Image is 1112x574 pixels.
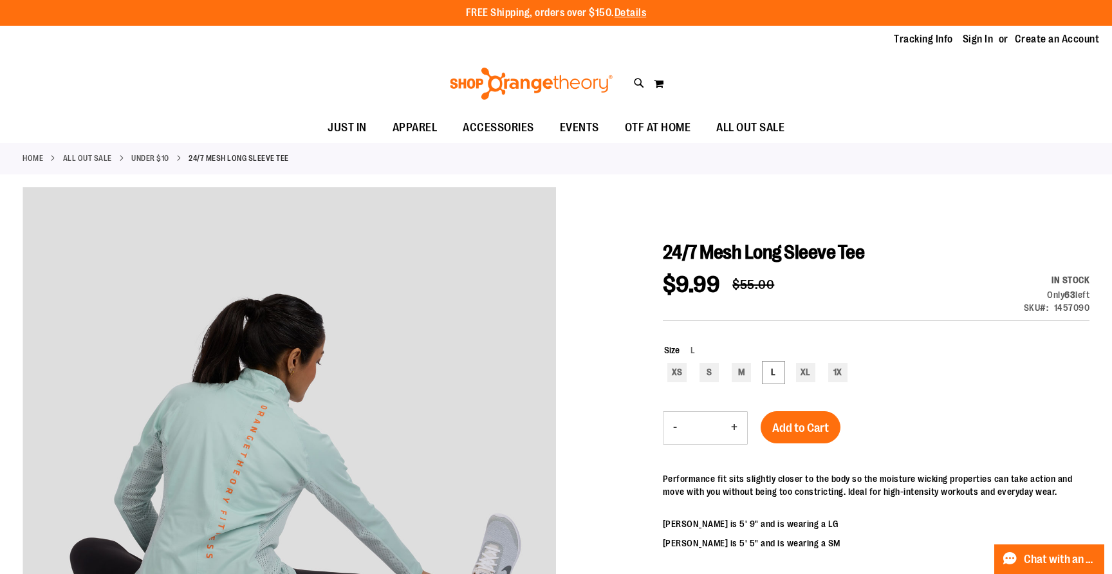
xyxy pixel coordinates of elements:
strong: SKU [1024,302,1049,313]
input: Product quantity [687,412,721,443]
p: [PERSON_NAME] is 5' 5" and is wearing a SM [663,537,1089,550]
a: Sign In [963,32,994,46]
div: M [732,363,751,382]
a: Create an Account [1015,32,1100,46]
p: FREE Shipping, orders over $150. [466,6,647,21]
a: Under $10 [131,153,169,164]
span: $55.00 [732,277,774,292]
span: L [680,345,695,355]
span: EVENTS [560,113,599,142]
div: Availability [1024,273,1090,286]
p: Performance fit sits slightly closer to the body so the moisture wicking properties can take acti... [663,472,1089,498]
a: Home [23,153,43,164]
button: Increase product quantity [721,412,747,444]
div: L [764,363,783,382]
button: Chat with an Expert [994,544,1105,574]
div: 1X [828,363,848,382]
a: ALL OUT SALE [63,153,112,164]
span: OTF AT HOME [625,113,691,142]
img: Shop Orangetheory [448,68,615,100]
div: S [700,363,719,382]
span: Add to Cart [772,421,829,435]
p: [PERSON_NAME] is 5' 9" and is wearing a LG [663,517,1089,530]
a: Details [615,7,647,19]
span: ALL OUT SALE [716,113,784,142]
button: Add to Cart [761,411,840,443]
span: $9.99 [663,272,720,298]
strong: 24/7 Mesh Long Sleeve Tee [189,153,289,164]
div: XS [667,363,687,382]
span: Size [664,345,680,355]
span: APPAREL [393,113,438,142]
span: ACCESSORIES [463,113,534,142]
span: 24/7 Mesh Long Sleeve Tee [663,241,865,263]
span: JUST IN [328,113,367,142]
div: XL [796,363,815,382]
div: Qty [1024,288,1090,301]
strong: 63 [1064,290,1075,300]
div: 1457090 [1054,301,1090,314]
a: Tracking Info [894,32,953,46]
span: Chat with an Expert [1024,553,1097,566]
button: Decrease product quantity [663,412,687,444]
